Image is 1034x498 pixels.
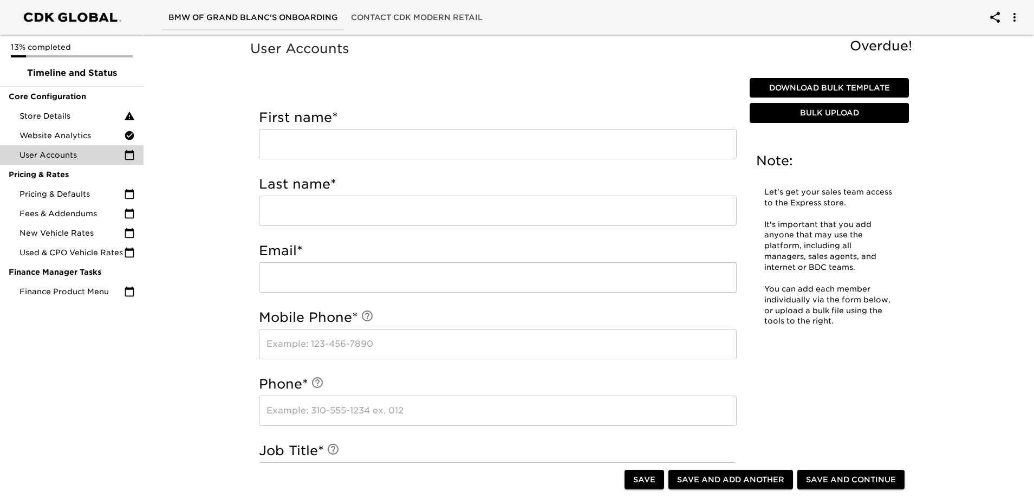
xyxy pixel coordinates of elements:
[754,81,905,95] span: Download Bulk Template
[982,4,1008,30] button: account of current user
[19,189,124,199] span: Pricing & Defaults
[9,169,135,180] span: Pricing & Rates
[797,470,905,490] button: Save and Continue
[11,42,133,53] p: 13% completed
[259,176,737,193] h5: Last name
[750,78,909,98] button: Download Bulk Template
[19,286,124,297] span: Finance Product Menu
[764,187,894,209] p: Let's get your sales team access to the Express store.
[259,396,737,426] input: Example: 310-555-1234 ex. 012
[633,473,655,487] span: Save
[259,109,737,126] h5: First name
[19,130,124,141] span: Website Analytics
[764,284,894,327] p: You can add each member individually via the form below, or upload a bulk file using the tools to...
[9,267,135,277] span: Finance Manager Tasks
[250,40,918,57] h5: User Accounts
[259,242,737,260] h5: Email
[764,219,894,273] p: It's important that you add anyone that may use the platform, including all managers, sales agent...
[19,228,124,238] span: New Vehicle Rates
[259,309,737,326] h5: Mobile Phone
[668,470,793,490] button: Save and Add Another
[259,462,737,493] input: Example: Sales Manager, Sales Agent, GM
[259,376,737,393] h5: Phone
[9,67,135,80] span: Timeline and Status
[19,150,124,160] span: User Accounts
[806,473,896,487] span: Save and Continue
[259,442,737,460] h5: Job Title
[351,11,483,24] span: Contact CDK Modern Retail
[850,38,912,54] span: Overdue!
[168,11,338,24] span: BMW of Grand Blanc's Onboarding
[259,329,737,359] input: Example: 123-456-7890
[756,152,902,170] h5: Note:
[677,473,784,487] span: Save and Add Another
[19,247,124,258] span: Used & CPO Vehicle Rates
[19,111,124,121] span: Store Details
[9,91,135,102] span: Core Configuration
[750,103,909,123] button: Bulk Upload
[19,208,124,219] span: Fees & Addendums
[625,470,664,490] button: Save
[754,106,905,120] span: Bulk Upload
[1002,4,1028,30] button: account of current user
